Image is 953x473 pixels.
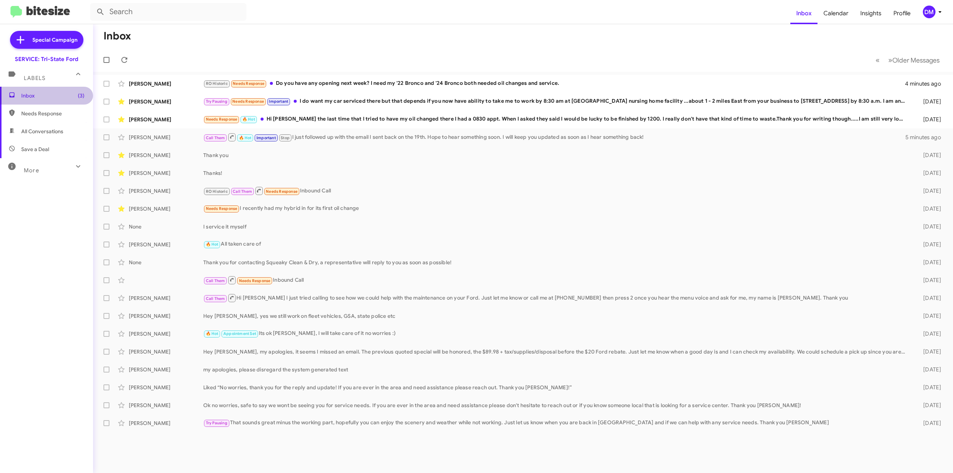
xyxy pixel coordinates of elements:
div: 4 minutes ago [905,80,947,87]
div: Thank you [203,151,909,159]
span: Stop [281,135,290,140]
div: [PERSON_NAME] [129,98,203,105]
div: I do want my car serviced there but that depends if you now have ability to take me to work by 8:... [203,97,909,106]
span: 🔥 Hot [206,242,219,247]
button: Previous [871,52,884,68]
span: Older Messages [892,56,940,64]
a: Insights [854,3,887,24]
div: Ok no worries, safe to say we wont be seeing you for service needs. If you are ever in the area a... [203,402,909,409]
span: Special Campaign [32,36,77,44]
div: [DATE] [909,330,947,338]
div: All taken care of [203,240,909,249]
span: Important [256,135,276,140]
span: Important [269,99,288,104]
button: DM [917,6,945,18]
div: [DATE] [909,116,947,123]
a: Special Campaign [10,31,83,49]
span: 🔥 Hot [206,331,219,336]
div: [PERSON_NAME] [129,116,203,123]
div: None [129,223,203,230]
div: [DATE] [909,187,947,195]
div: [DATE] [909,169,947,177]
div: None [129,259,203,266]
span: Needs Response [206,206,238,211]
div: SERVICE: Tri-State Ford [15,55,78,63]
div: [PERSON_NAME] [129,169,203,177]
span: » [888,55,892,65]
div: 5 minutes ago [905,134,947,141]
span: Call Them [206,296,225,301]
span: Call Them [206,135,225,140]
div: [PERSON_NAME] [129,134,203,141]
span: Needs Response [206,117,238,122]
div: I recently had my hybrid in for its first oil change [203,204,909,213]
div: [DATE] [909,259,947,266]
span: Labels [24,75,45,82]
div: [DATE] [909,277,947,284]
div: I service it myself [203,223,909,230]
span: RO Historic [206,189,228,194]
div: [PERSON_NAME] [129,312,203,320]
div: [PERSON_NAME] [129,419,203,427]
div: Hi [PERSON_NAME] I just tried calling to see how we could help with the maintenance on your Ford.... [203,293,909,303]
span: 🔥 Hot [242,117,255,122]
button: Next [884,52,944,68]
span: Inbox [21,92,85,99]
div: [DATE] [909,241,947,248]
div: Its ok [PERSON_NAME], I will take care of it no worries :) [203,329,909,338]
span: Save a Deal [21,146,49,153]
span: 🔥 Hot [239,135,252,140]
input: Search [90,3,246,21]
div: [DATE] [909,151,947,159]
div: Hey [PERSON_NAME], yes we still work on fleet vehicles, GSA, state police etc [203,312,909,320]
div: [PERSON_NAME] [129,402,203,409]
span: Appointment Set [223,331,256,336]
div: Inbound Call [203,186,909,195]
span: « [876,55,880,65]
div: Hi [PERSON_NAME] the last time that I tried to have my oil changed there I had a 0830 appt. When ... [203,115,909,124]
div: [DATE] [909,98,947,105]
div: [PERSON_NAME] [129,384,203,391]
div: Hey [PERSON_NAME], my apologies, it seems I missed an email. The previous quoted special will be ... [203,348,909,355]
span: RO Historic [206,81,228,86]
div: Liked “No worries, thank you for the reply and update! If you are ever in the area and need assis... [203,384,909,391]
div: [PERSON_NAME] [129,151,203,159]
span: Needs Response [266,189,297,194]
div: [PERSON_NAME] [129,366,203,373]
div: [DATE] [909,205,947,212]
div: [DATE] [909,384,947,391]
a: Calendar [817,3,854,24]
nav: Page navigation example [871,52,944,68]
div: [DATE] [909,366,947,373]
div: I just followed up with the email I sent back on the 19th. Hope to hear something soon. I will ke... [203,132,905,142]
div: [PERSON_NAME] [129,294,203,302]
div: Do you have any opening next week? I need my '22 Bronco and '24 Bronco both needed oil changes an... [203,79,905,88]
span: All Conversations [21,128,63,135]
div: [DATE] [909,348,947,355]
div: Thank you for contacting Squeaky Clean & Dry, a representative will reply to you as soon as possi... [203,259,909,266]
div: [PERSON_NAME] [129,241,203,248]
div: [DATE] [909,294,947,302]
a: Profile [887,3,917,24]
span: Needs Response [232,99,264,104]
h1: Inbox [103,30,131,42]
div: [PERSON_NAME] [129,348,203,355]
span: Call Them [233,189,252,194]
span: Needs Response [239,278,271,283]
span: Try Pausing [206,99,227,104]
span: Needs Response [21,110,85,117]
span: More [24,167,39,174]
span: Needs Response [233,81,264,86]
div: my apologies, please disregard the system generated text [203,366,909,373]
span: Call Them [206,278,225,283]
div: That sounds great minus the working part, hopefully you can enjoy the scenery and weather while n... [203,419,909,427]
div: [PERSON_NAME] [129,80,203,87]
div: DM [923,6,936,18]
div: [PERSON_NAME] [129,187,203,195]
a: Inbox [790,3,817,24]
div: [PERSON_NAME] [129,330,203,338]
